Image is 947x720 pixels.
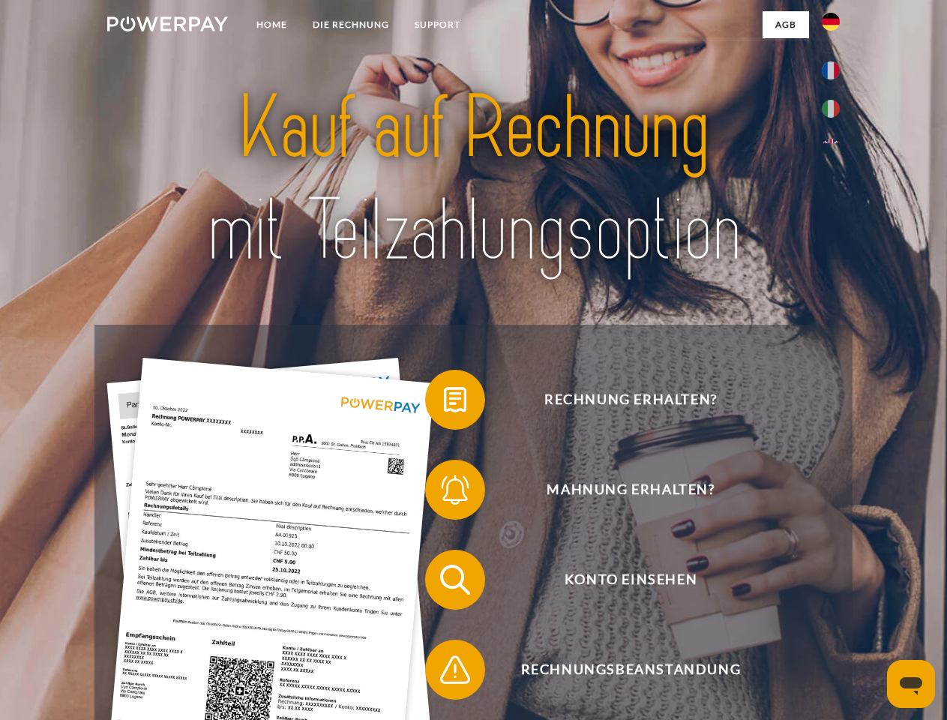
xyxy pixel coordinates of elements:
[425,460,815,520] button: Mahnung erhalten?
[425,640,815,700] button: Rechnungsbeanstandung
[887,660,935,708] iframe: Schaltfläche zum Öffnen des Messaging-Fensters
[425,550,815,610] button: Konto einsehen
[447,550,814,610] span: Konto einsehen
[107,16,228,31] img: logo-powerpay-white.svg
[402,11,473,38] a: SUPPORT
[447,370,814,430] span: Rechnung erhalten?
[425,370,815,430] button: Rechnung erhalten?
[447,460,814,520] span: Mahnung erhalten?
[822,61,840,79] img: fr
[143,72,804,287] img: title-powerpay_de.svg
[822,139,840,157] img: en
[436,471,474,508] img: qb_bell.svg
[822,100,840,118] img: it
[607,37,809,64] a: AGB (Kauf auf Rechnung)
[763,11,809,38] a: agb
[436,381,474,418] img: qb_bill.svg
[436,561,474,598] img: qb_search.svg
[300,11,402,38] a: DIE RECHNUNG
[436,651,474,688] img: qb_warning.svg
[822,13,840,31] img: de
[244,11,300,38] a: Home
[447,640,814,700] span: Rechnungsbeanstandung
